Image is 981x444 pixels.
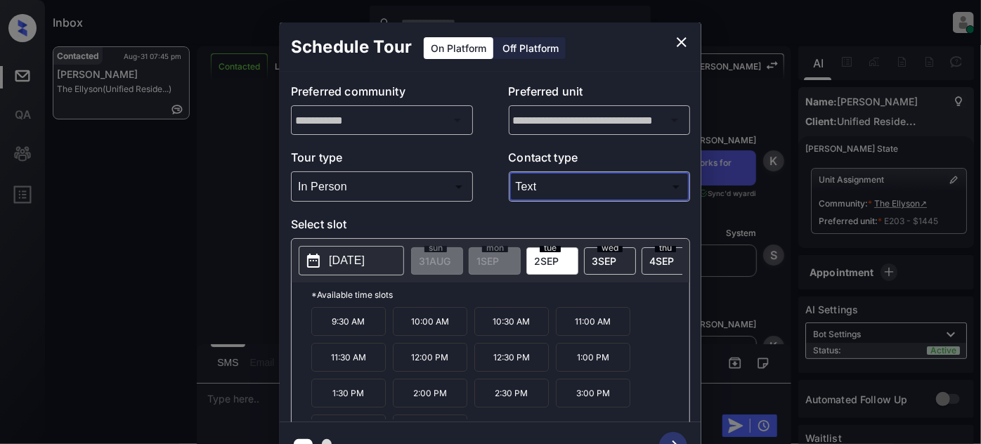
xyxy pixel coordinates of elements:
span: 3 SEP [592,255,616,267]
div: date-select [584,247,636,275]
div: Off Platform [495,37,566,59]
span: 4 SEP [649,255,674,267]
div: Text [512,175,687,198]
p: 10:30 AM [474,307,549,336]
p: 3:30 PM [311,414,386,443]
p: Tour type [291,149,473,171]
span: wed [597,244,623,252]
p: 11:30 AM [311,343,386,372]
p: 11:00 AM [556,307,630,336]
button: [DATE] [299,246,404,275]
p: 2:00 PM [393,379,467,407]
button: close [668,28,696,56]
div: date-select [642,247,694,275]
div: On Platform [424,37,493,59]
p: Select slot [291,216,690,238]
p: 1:00 PM [556,343,630,372]
p: 4:00 PM [393,414,467,443]
div: In Person [294,175,469,198]
p: Contact type [509,149,691,171]
p: [DATE] [329,252,365,269]
p: 10:00 AM [393,307,467,336]
span: 2 SEP [534,255,559,267]
p: *Available time slots [311,282,689,307]
p: 3:00 PM [556,379,630,407]
p: 1:30 PM [311,379,386,407]
p: 12:00 PM [393,343,467,372]
p: Preferred unit [509,83,691,105]
p: 2:30 PM [474,379,549,407]
h2: Schedule Tour [280,22,423,72]
p: 9:30 AM [311,307,386,336]
p: Preferred community [291,83,473,105]
span: tue [540,244,561,252]
span: thu [655,244,676,252]
p: 12:30 PM [474,343,549,372]
div: date-select [526,247,578,275]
